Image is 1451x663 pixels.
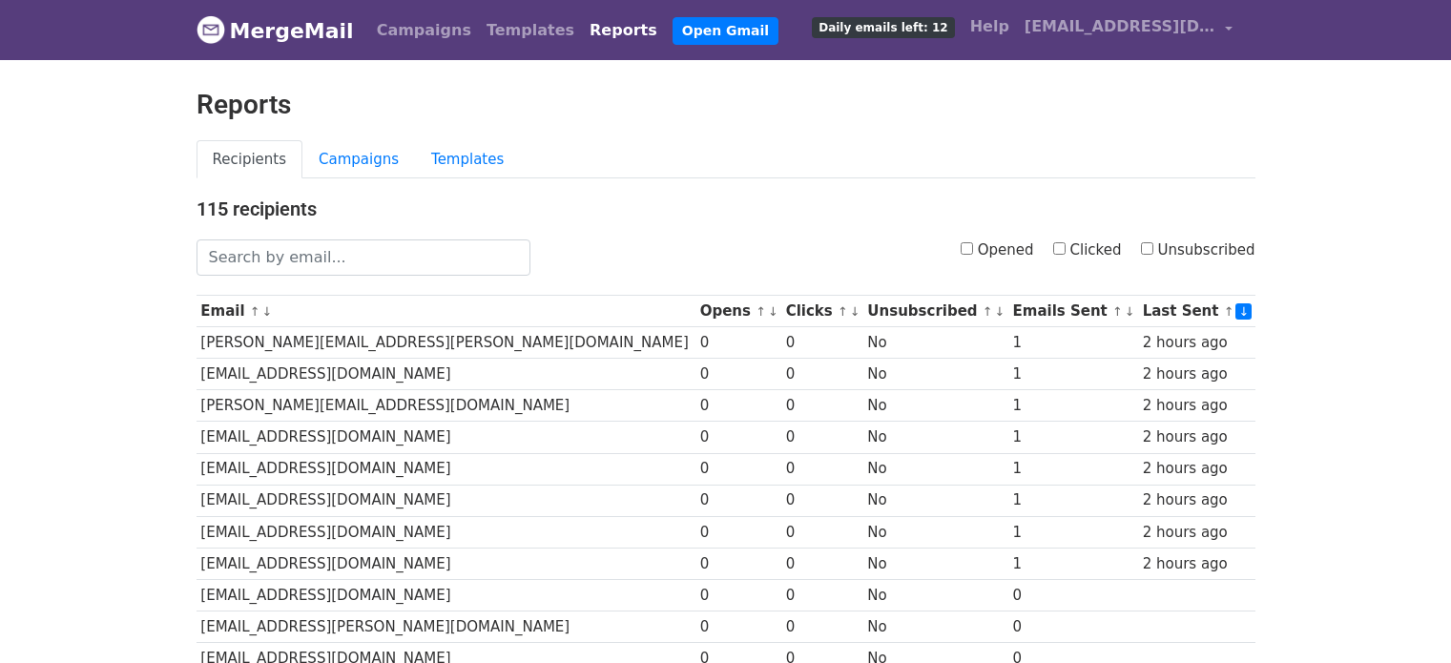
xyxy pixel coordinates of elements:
input: Opened [961,242,973,255]
td: 2 hours ago [1138,390,1255,422]
a: ↓ [768,304,778,319]
td: 0 [695,516,781,548]
td: No [863,359,1008,390]
td: No [863,453,1008,485]
a: Daily emails left: 12 [804,8,962,46]
td: 0 [695,359,781,390]
a: ↑ [1112,304,1123,319]
a: ↑ [756,304,766,319]
td: 2 hours ago [1138,516,1255,548]
td: [EMAIL_ADDRESS][DOMAIN_NAME] [197,548,695,579]
input: Clicked [1053,242,1066,255]
td: 2 hours ago [1138,359,1255,390]
td: 1 [1008,548,1138,579]
a: Open Gmail [673,17,778,45]
td: 1 [1008,390,1138,422]
td: No [863,579,1008,611]
input: Search by email... [197,239,530,276]
a: ↓ [1235,303,1252,320]
td: 1 [1008,422,1138,453]
img: MergeMail logo [197,15,225,44]
td: 2 hours ago [1138,453,1255,485]
a: ↑ [250,304,260,319]
td: 1 [1008,359,1138,390]
th: Unsubscribed [863,296,1008,327]
td: 2 hours ago [1138,327,1255,359]
a: Reports [582,11,665,50]
td: No [863,611,1008,643]
a: Campaigns [302,140,415,179]
span: [EMAIL_ADDRESS][DOMAIN_NAME] [1025,15,1215,38]
a: ↓ [262,304,273,319]
td: No [863,548,1008,579]
a: ↑ [1224,304,1234,319]
a: MergeMail [197,10,354,51]
td: 2 hours ago [1138,422,1255,453]
td: 1 [1008,516,1138,548]
a: [EMAIL_ADDRESS][DOMAIN_NAME] [1017,8,1240,52]
td: 0 [781,516,863,548]
td: 1 [1008,453,1138,485]
td: 0 [695,422,781,453]
a: ↑ [838,304,848,319]
td: 0 [695,485,781,516]
input: Unsubscribed [1141,242,1153,255]
td: No [863,422,1008,453]
span: Daily emails left: 12 [812,17,954,38]
td: [EMAIL_ADDRESS][PERSON_NAME][DOMAIN_NAME] [197,611,695,643]
a: Templates [415,140,520,179]
a: Recipients [197,140,303,179]
h2: Reports [197,89,1255,121]
td: 0 [781,390,863,422]
td: 0 [695,611,781,643]
td: 0 [695,327,781,359]
label: Opened [961,239,1034,261]
td: [EMAIL_ADDRESS][DOMAIN_NAME] [197,453,695,485]
td: 0 [781,359,863,390]
td: [PERSON_NAME][EMAIL_ADDRESS][DOMAIN_NAME] [197,390,695,422]
th: Last Sent [1138,296,1255,327]
td: 0 [695,579,781,611]
a: Templates [479,11,582,50]
td: 0 [1008,579,1138,611]
td: 0 [781,327,863,359]
label: Unsubscribed [1141,239,1255,261]
td: 0 [781,485,863,516]
th: Email [197,296,695,327]
td: 0 [781,453,863,485]
td: 0 [695,453,781,485]
td: 0 [781,422,863,453]
td: 0 [781,548,863,579]
td: [EMAIL_ADDRESS][DOMAIN_NAME] [197,359,695,390]
td: [EMAIL_ADDRESS][DOMAIN_NAME] [197,516,695,548]
td: [EMAIL_ADDRESS][DOMAIN_NAME] [197,422,695,453]
a: ↓ [1125,304,1135,319]
td: 0 [781,579,863,611]
th: Opens [695,296,781,327]
label: Clicked [1053,239,1122,261]
td: 1 [1008,327,1138,359]
td: 0 [695,548,781,579]
td: 1 [1008,485,1138,516]
a: Campaigns [369,11,479,50]
td: No [863,327,1008,359]
td: [EMAIL_ADDRESS][DOMAIN_NAME] [197,579,695,611]
td: 0 [1008,611,1138,643]
td: [EMAIL_ADDRESS][DOMAIN_NAME] [197,485,695,516]
td: No [863,516,1008,548]
a: ↓ [850,304,860,319]
th: Clicks [781,296,863,327]
td: No [863,390,1008,422]
a: ↓ [995,304,1005,319]
a: ↑ [983,304,993,319]
td: 2 hours ago [1138,548,1255,579]
td: 0 [781,611,863,643]
td: 0 [695,390,781,422]
td: 2 hours ago [1138,485,1255,516]
h4: 115 recipients [197,197,1255,220]
td: [PERSON_NAME][EMAIL_ADDRESS][PERSON_NAME][DOMAIN_NAME] [197,327,695,359]
td: No [863,485,1008,516]
th: Emails Sent [1008,296,1138,327]
a: Help [963,8,1017,46]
